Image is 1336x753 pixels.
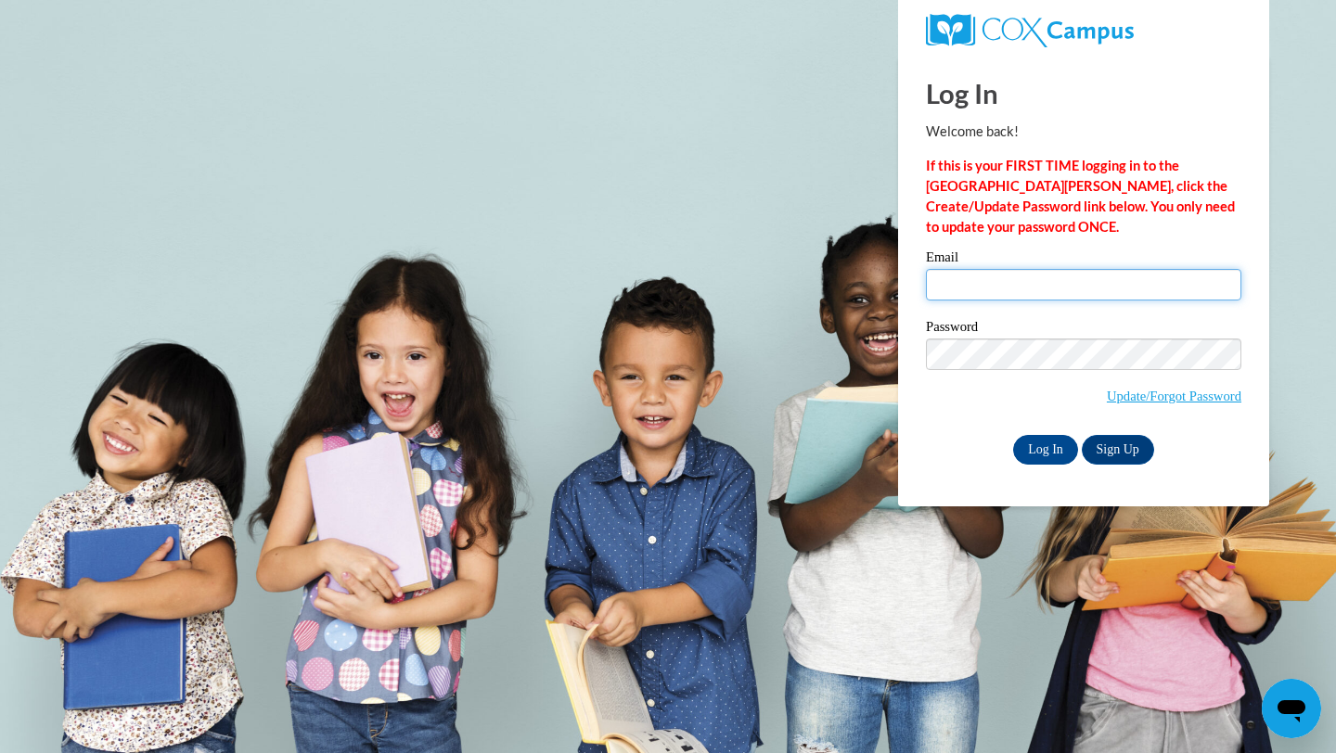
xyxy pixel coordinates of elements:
[926,14,1134,47] img: COX Campus
[926,14,1241,47] a: COX Campus
[926,121,1241,142] p: Welcome back!
[926,74,1241,112] h1: Log In
[926,158,1235,235] strong: If this is your FIRST TIME logging in to the [GEOGRAPHIC_DATA][PERSON_NAME], click the Create/Upd...
[1262,679,1321,738] iframe: Button to launch messaging window
[1013,435,1078,465] input: Log In
[1107,389,1241,403] a: Update/Forgot Password
[926,250,1241,269] label: Email
[1082,435,1154,465] a: Sign Up
[926,320,1241,338] label: Password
